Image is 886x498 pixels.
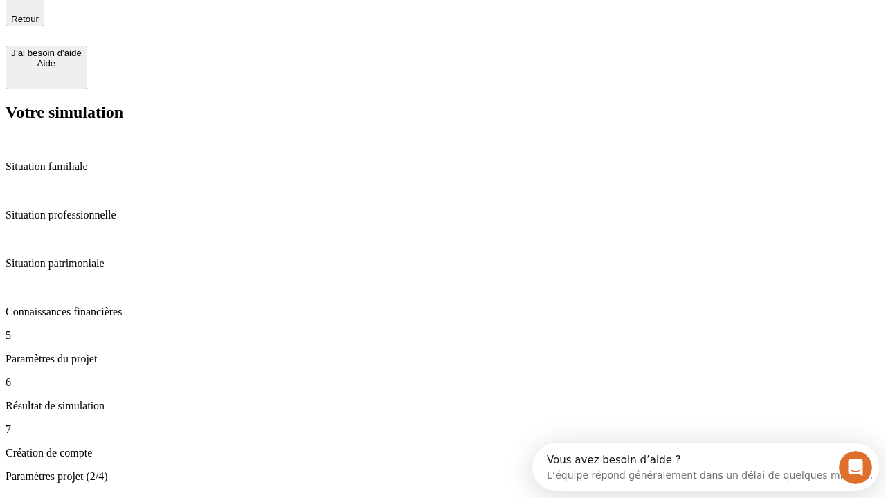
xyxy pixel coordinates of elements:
span: Retour [11,14,39,24]
p: 6 [6,376,880,389]
h2: Votre simulation [6,103,880,122]
p: Situation patrimoniale [6,257,880,270]
p: Résultat de simulation [6,400,880,412]
p: Connaissances financières [6,306,880,318]
p: Création de compte [6,447,880,459]
div: L’équipe répond généralement dans un délai de quelques minutes. [15,23,341,37]
button: J’ai besoin d'aideAide [6,46,87,89]
p: Paramètres projet (2/4) [6,470,880,483]
div: Ouvrir le Messenger Intercom [6,6,381,44]
p: 5 [6,329,880,342]
div: Aide [11,58,82,68]
div: J’ai besoin d'aide [11,48,82,58]
div: Vous avez besoin d’aide ? [15,12,341,23]
iframe: Intercom live chat [839,451,872,484]
iframe: Intercom live chat discovery launcher [532,443,879,491]
p: 7 [6,423,880,436]
p: Situation familiale [6,160,880,173]
p: Situation professionnelle [6,209,880,221]
p: Paramètres du projet [6,353,880,365]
